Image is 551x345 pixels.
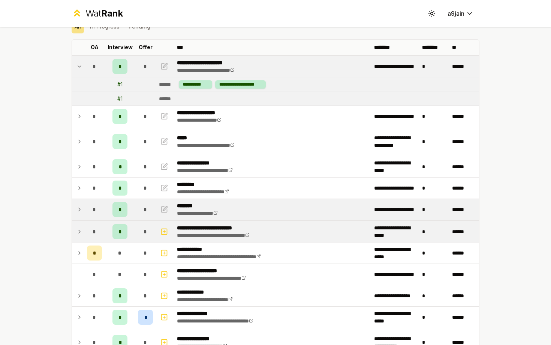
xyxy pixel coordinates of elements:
div: Wat [85,8,123,20]
p: Offer [139,44,153,51]
button: a9jain [442,7,479,20]
div: # 1 [117,95,123,102]
div: # 1 [117,81,123,88]
span: a9jain [448,9,464,18]
a: WatRank [72,8,123,20]
p: OA [91,44,99,51]
p: Interview [108,44,133,51]
span: Rank [101,8,123,19]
